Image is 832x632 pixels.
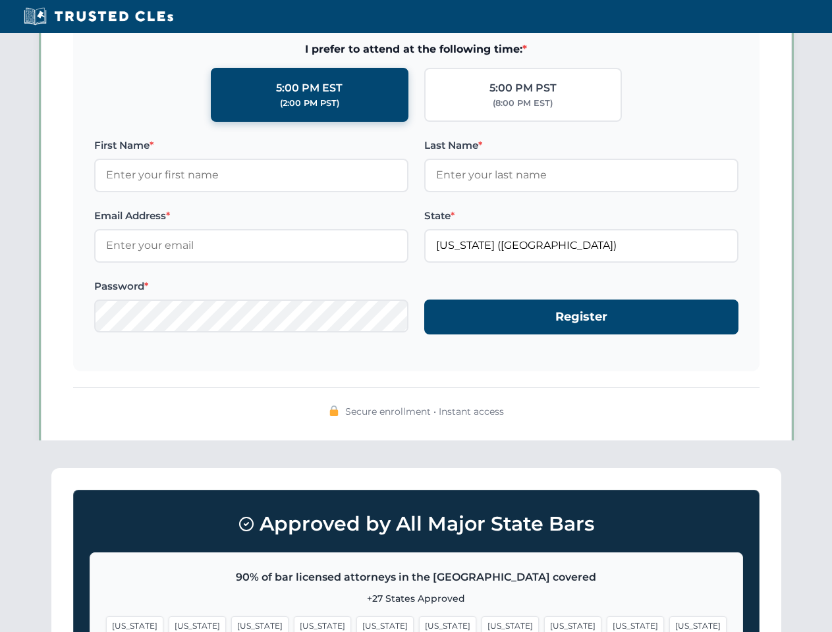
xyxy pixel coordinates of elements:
[424,138,738,153] label: Last Name
[90,506,743,542] h3: Approved by All Major State Bars
[329,406,339,416] img: 🔒
[424,159,738,192] input: Enter your last name
[94,208,408,224] label: Email Address
[94,229,408,262] input: Enter your email
[424,229,738,262] input: Florida (FL)
[493,97,553,110] div: (8:00 PM EST)
[106,591,727,606] p: +27 States Approved
[94,159,408,192] input: Enter your first name
[94,41,738,58] span: I prefer to attend at the following time:
[276,80,343,97] div: 5:00 PM EST
[489,80,557,97] div: 5:00 PM PST
[94,138,408,153] label: First Name
[424,208,738,224] label: State
[345,404,504,419] span: Secure enrollment • Instant access
[94,278,408,294] label: Password
[424,300,738,334] button: Register
[280,97,339,110] div: (2:00 PM PST)
[20,7,177,26] img: Trusted CLEs
[106,569,727,586] p: 90% of bar licensed attorneys in the [GEOGRAPHIC_DATA] covered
